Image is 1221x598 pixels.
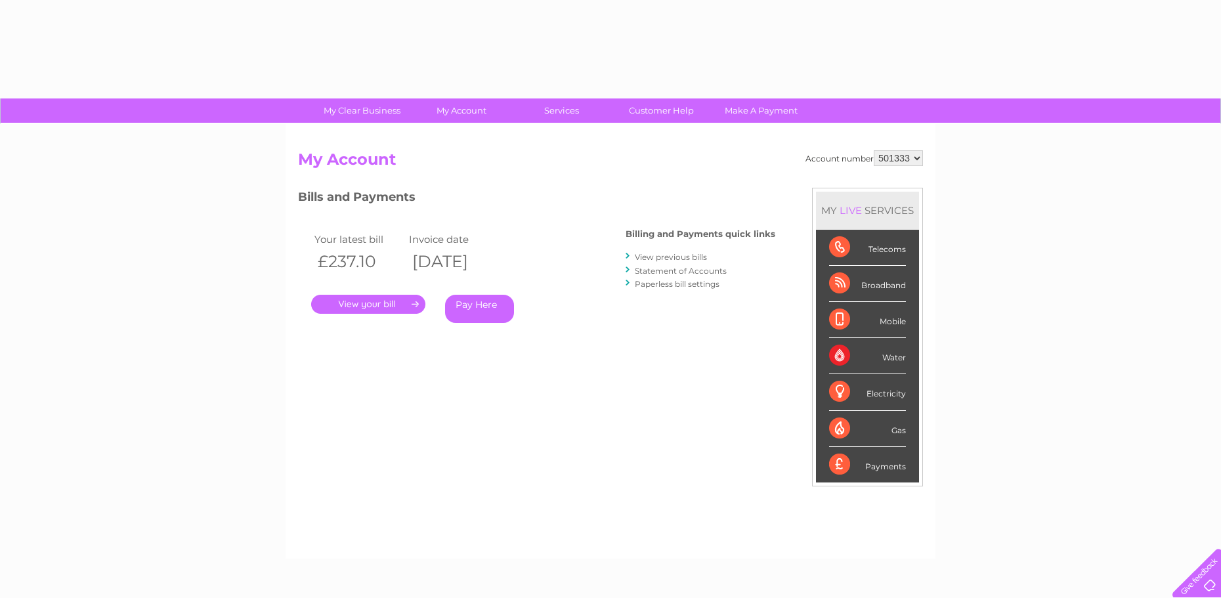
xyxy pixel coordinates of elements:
th: £237.10 [311,248,406,275]
th: [DATE] [406,248,500,275]
div: Telecoms [829,230,906,266]
h4: Billing and Payments quick links [626,229,775,239]
td: Your latest bill [311,230,406,248]
div: Electricity [829,374,906,410]
div: Payments [829,447,906,482]
a: Services [507,98,616,123]
a: Paperless bill settings [635,279,719,289]
a: My Clear Business [308,98,416,123]
a: My Account [408,98,516,123]
div: Water [829,338,906,374]
div: Gas [829,411,906,447]
a: Make A Payment [707,98,815,123]
h2: My Account [298,150,923,175]
a: Customer Help [607,98,716,123]
div: Account number [805,150,923,166]
a: . [311,295,425,314]
h3: Bills and Payments [298,188,775,211]
a: Pay Here [445,295,514,323]
div: Mobile [829,302,906,338]
div: MY SERVICES [816,192,919,229]
td: Invoice date [406,230,500,248]
div: LIVE [837,204,865,217]
div: Broadband [829,266,906,302]
a: Statement of Accounts [635,266,727,276]
a: View previous bills [635,252,707,262]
